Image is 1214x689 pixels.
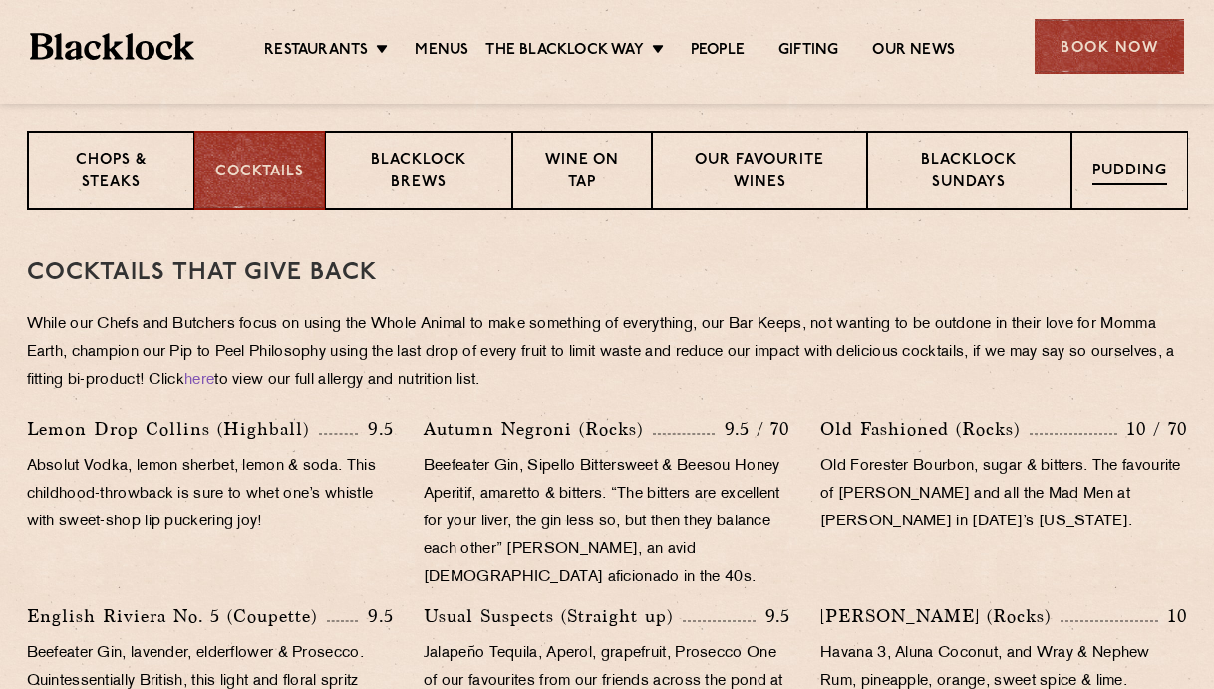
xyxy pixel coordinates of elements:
[264,41,368,63] a: Restaurants
[1092,161,1167,185] p: Pudding
[424,415,653,443] p: Autumn Negroni (Rocks)
[485,41,643,63] a: The Blacklock Way
[27,602,327,630] p: English Riviera No. 5 (Coupette)
[424,602,683,630] p: Usual Suspects (Straight up)
[673,150,846,196] p: Our favourite wines
[756,603,791,629] p: 9.5
[1158,603,1188,629] p: 10
[358,416,394,442] p: 9.5
[820,453,1187,536] p: Old Forester Bourbon, sugar & bitters. The favourite of [PERSON_NAME] and all the Mad Men at [PER...
[346,150,491,196] p: Blacklock Brews
[184,373,214,388] a: here
[27,453,394,536] p: Absolut Vodka, lemon sherbet, lemon & soda. This childhood-throwback is sure to whet one’s whistl...
[778,41,838,63] a: Gifting
[215,162,304,184] p: Cocktails
[1035,19,1184,74] div: Book Now
[49,150,173,196] p: Chops & Steaks
[533,150,631,196] p: Wine on Tap
[27,260,1188,286] h3: Cocktails That Give Back
[820,415,1030,443] p: Old Fashioned (Rocks)
[30,33,194,61] img: BL_Textured_Logo-footer-cropped.svg
[872,41,955,63] a: Our News
[27,415,319,443] p: Lemon Drop Collins (Highball)
[691,41,745,63] a: People
[715,416,791,442] p: 9.5 / 70
[27,311,1188,395] p: While our Chefs and Butchers focus on using the Whole Animal to make something of everything, our...
[415,41,468,63] a: Menus
[358,603,394,629] p: 9.5
[820,602,1061,630] p: [PERSON_NAME] (Rocks)
[888,150,1051,196] p: Blacklock Sundays
[1117,416,1188,442] p: 10 / 70
[424,453,790,592] p: Beefeater Gin, Sipello Bittersweet & Beesou Honey Aperitif, amaretto & bitters. “The bitters are ...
